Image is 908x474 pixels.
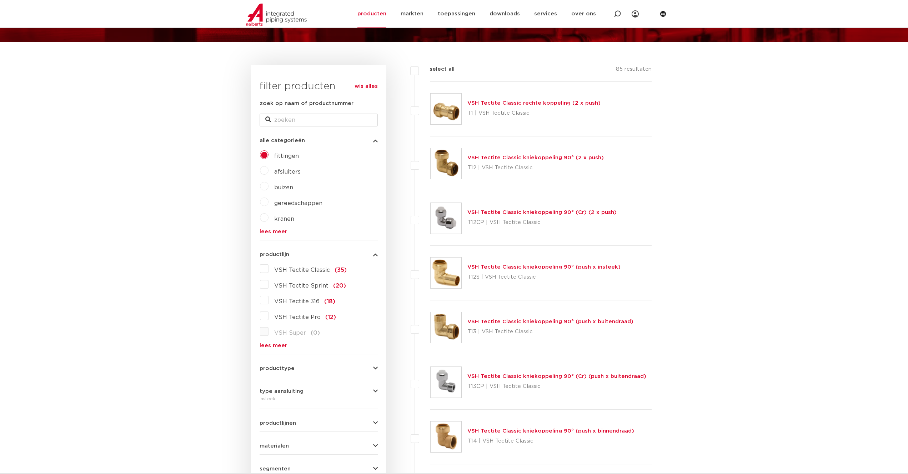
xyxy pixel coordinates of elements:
[467,108,601,119] p: T1 | VSH Tectite Classic
[467,210,617,215] a: VSH Tectite Classic kniekoppeling 90° (Cr) (2 x push)
[335,267,347,273] span: (35)
[260,114,378,126] input: zoeken
[467,381,646,392] p: T13CP | VSH Tectite Classic
[333,283,346,289] span: (20)
[431,258,461,288] img: Thumbnail for VSH Tectite Classic kniekoppeling 90° (push x insteek)
[274,267,330,273] span: VSH Tectite Classic
[431,203,461,234] img: Thumbnail for VSH Tectite Classic kniekoppeling 90° (Cr) (2 x push)
[467,326,633,338] p: T13 | VSH Tectite Classic
[260,443,289,449] span: materialen
[274,283,328,289] span: VSH Tectite Sprint
[274,169,301,175] a: afsluiters
[260,138,305,143] span: alle categorieën
[467,100,601,106] a: VSH Tectite Classic rechte koppeling (2 x push)
[419,65,455,74] label: select all
[260,366,295,371] span: producttype
[467,271,621,283] p: T12S | VSH Tectite Classic
[274,330,306,336] span: VSH Super
[325,314,336,320] span: (12)
[260,420,378,426] button: productlijnen
[431,367,461,398] img: Thumbnail for VSH Tectite Classic kniekoppeling 90° (Cr) (push x buitendraad)
[324,299,335,304] span: (18)
[355,82,378,91] a: wis alles
[260,394,378,403] div: insteek
[260,389,303,394] span: type aansluiting
[274,314,321,320] span: VSH Tectite Pro
[260,138,378,143] button: alle categorieën
[274,216,294,222] a: kranen
[260,443,378,449] button: materialen
[260,229,378,234] a: lees meer
[467,264,621,270] a: VSH Tectite Classic kniekoppeling 90° (push x insteek)
[431,148,461,179] img: Thumbnail for VSH Tectite Classic kniekoppeling 90° (2 x push)
[260,466,291,471] span: segmenten
[274,200,322,206] a: gereedschappen
[260,343,378,348] a: lees meer
[467,162,604,174] p: T12 | VSH Tectite Classic
[260,389,378,394] button: type aansluiting
[260,99,353,108] label: zoek op naam of productnummer
[260,79,378,94] h3: filter producten
[431,312,461,343] img: Thumbnail for VSH Tectite Classic kniekoppeling 90° (push x buitendraad)
[260,466,378,471] button: segmenten
[467,428,634,434] a: VSH Tectite Classic kniekoppeling 90° (push x binnendraad)
[467,374,646,379] a: VSH Tectite Classic kniekoppeling 90° (Cr) (push x buitendraad)
[260,252,289,257] span: productlijn
[467,319,633,324] a: VSH Tectite Classic kniekoppeling 90° (push x buitendraad)
[467,217,617,228] p: T12CP | VSH Tectite Classic
[274,299,320,304] span: VSH Tectite 316
[274,153,299,159] a: fittingen
[467,435,634,447] p: T14 | VSH Tectite Classic
[311,330,320,336] span: (0)
[616,65,652,76] p: 85 resultaten
[467,155,604,160] a: VSH Tectite Classic kniekoppeling 90° (2 x push)
[260,252,378,257] button: productlijn
[431,94,461,124] img: Thumbnail for VSH Tectite Classic rechte koppeling (2 x push)
[431,421,461,452] img: Thumbnail for VSH Tectite Classic kniekoppeling 90° (push x binnendraad)
[260,366,378,371] button: producttype
[260,420,296,426] span: productlijnen
[274,185,293,190] a: buizen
